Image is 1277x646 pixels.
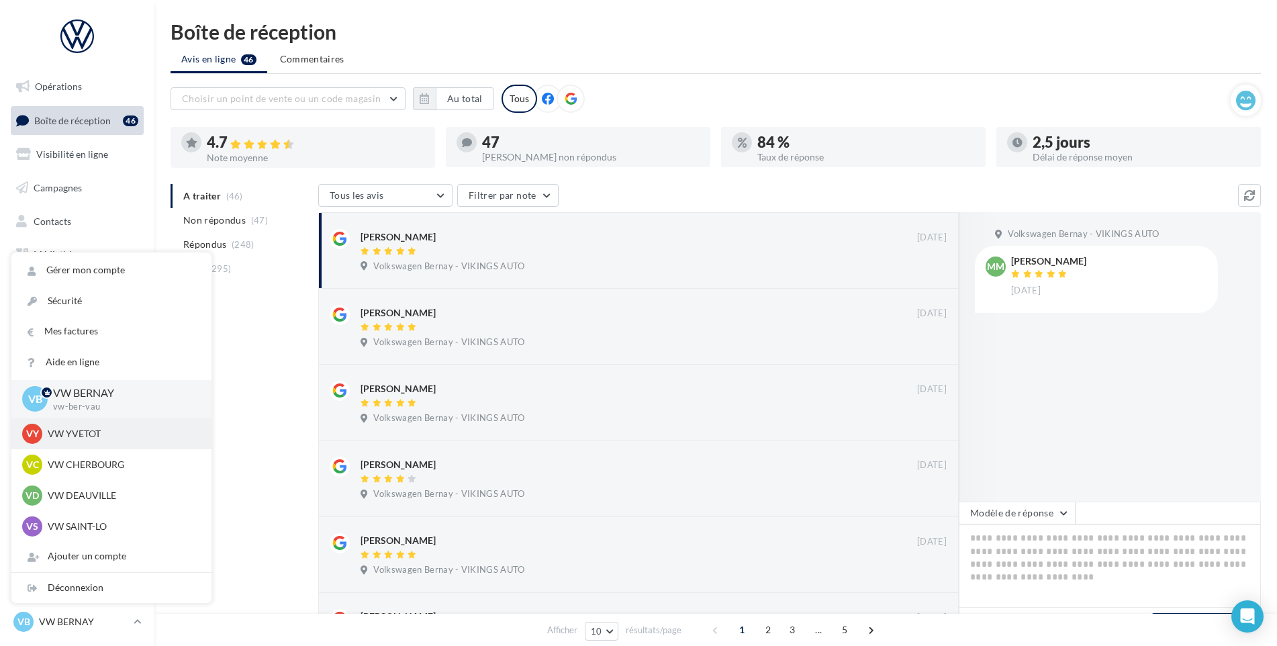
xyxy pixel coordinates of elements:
span: [DATE] [917,308,947,320]
button: Choisir un point de vente ou un code magasin [171,87,406,110]
a: Contacts [8,207,146,236]
div: Déconnexion [11,573,211,603]
span: 1 [731,619,753,641]
a: VB VW BERNAY [11,609,144,635]
a: Boîte de réception46 [8,106,146,135]
span: VB [28,391,42,407]
div: [PERSON_NAME] [1011,257,1086,266]
span: 5 [834,619,855,641]
div: Tous [502,85,537,113]
div: Délai de réponse moyen [1033,152,1250,162]
span: 2 [757,619,779,641]
a: Gérer mon compte [11,255,211,285]
p: VW YVETOT [48,427,195,441]
p: VW SAINT-LO [48,520,195,533]
span: VC [26,458,39,471]
span: VS [26,520,38,533]
a: Opérations [8,73,146,101]
a: Aide en ligne [11,347,211,377]
span: Répondus [183,238,227,251]
p: VW BERNAY [53,385,190,401]
span: Non répondus [183,214,246,227]
span: Visibilité en ligne [36,148,108,160]
span: Volkswagen Bernay - VIKINGS AUTO [373,261,524,273]
span: Volkswagen Bernay - VIKINGS AUTO [373,412,524,424]
span: Médiathèque [34,248,89,260]
button: Au total [413,87,494,110]
div: 47 [482,135,700,150]
button: 10 [585,622,619,641]
span: 3 [782,619,803,641]
span: [DATE] [917,232,947,244]
span: (295) [209,263,232,274]
div: 46 [123,116,138,126]
div: [PERSON_NAME] [361,306,436,320]
div: Ajouter un compte [11,541,211,571]
p: VW BERNAY [39,615,128,629]
span: VD [26,489,39,502]
span: [DATE] [917,459,947,471]
span: Volkswagen Bernay - VIKINGS AUTO [1008,228,1159,240]
span: Choisir un point de vente ou un code magasin [182,93,381,104]
span: Contacts [34,215,71,226]
div: Taux de réponse [757,152,975,162]
div: [PERSON_NAME] [361,534,436,547]
div: [PERSON_NAME] [361,230,436,244]
a: Sécurité [11,286,211,316]
p: VW DEAUVILLE [48,489,195,502]
div: Boîte de réception [171,21,1261,42]
span: résultats/page [626,624,681,637]
span: VY [26,427,39,441]
div: [PERSON_NAME] [361,382,436,396]
span: Campagnes [34,182,82,193]
span: [DATE] [917,383,947,396]
span: [DATE] [917,612,947,624]
span: Boîte de réception [34,114,111,126]
div: [PERSON_NAME] non répondus [482,152,700,162]
div: Open Intercom Messenger [1231,600,1264,633]
div: Note moyenne [207,153,424,163]
a: Calendrier [8,274,146,302]
span: (47) [251,215,268,226]
div: 84 % [757,135,975,150]
p: vw-ber-vau [53,401,190,413]
div: [PERSON_NAME] [361,610,436,623]
div: 2,5 jours [1033,135,1250,150]
button: Tous les avis [318,184,453,207]
a: Mes factures [11,316,211,347]
span: Volkswagen Bernay - VIKINGS AUTO [373,564,524,576]
a: PLV et print personnalisable [8,308,146,347]
div: 4.7 [207,135,424,150]
a: Campagnes DataOnDemand [8,352,146,391]
span: Opérations [35,81,82,92]
a: Médiathèque [8,240,146,269]
span: VB [17,615,30,629]
span: 10 [591,626,602,637]
span: Volkswagen Bernay - VIKINGS AUTO [373,336,524,349]
span: MM [987,260,1004,273]
div: [PERSON_NAME] [361,458,436,471]
span: (248) [232,239,254,250]
p: VW CHERBOURG [48,458,195,471]
span: Afficher [547,624,577,637]
button: Filtrer par note [457,184,559,207]
span: [DATE] [1011,285,1041,297]
span: [DATE] [917,536,947,548]
span: Volkswagen Bernay - VIKINGS AUTO [373,488,524,500]
span: ... [808,619,829,641]
span: Commentaires [280,52,344,66]
a: Campagnes [8,174,146,202]
a: Visibilité en ligne [8,140,146,169]
button: Modèle de réponse [959,502,1076,524]
span: Tous les avis [330,189,384,201]
button: Au total [436,87,494,110]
